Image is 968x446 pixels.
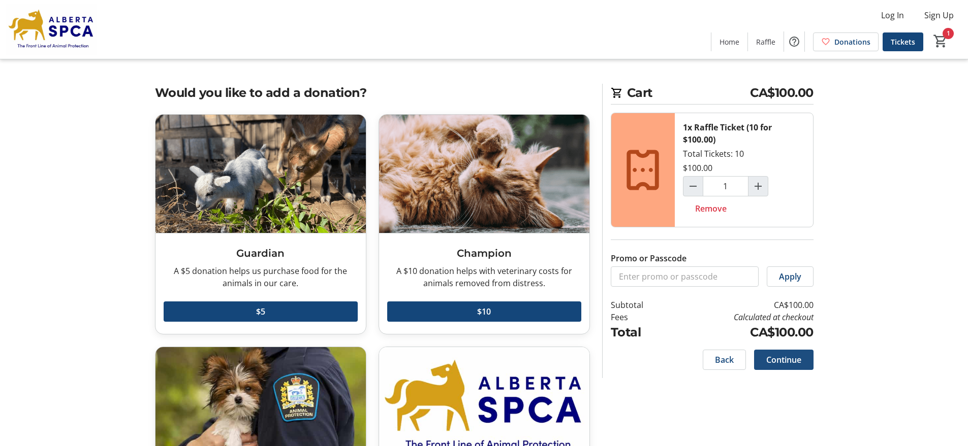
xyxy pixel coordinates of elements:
span: CA$100.00 [750,84,814,102]
div: A $5 donation helps us purchase food for the animals in our care. [164,265,358,289]
span: Tickets [891,37,915,47]
span: Home [720,37,739,47]
button: Cart [931,32,950,50]
button: Help [784,31,804,52]
label: Promo or Passcode [611,252,686,264]
td: Fees [611,311,670,323]
span: $10 [477,305,491,318]
button: Sign Up [916,7,962,23]
div: 1x Raffle Ticket (10 for $100.00) [683,121,805,146]
img: Champion [379,115,589,233]
td: Total [611,323,670,341]
span: Apply [779,270,801,283]
span: Log In [881,9,904,21]
a: Home [711,32,747,51]
a: Raffle [748,32,784,51]
a: Tickets [883,32,923,51]
span: Back [715,354,734,366]
button: Remove [683,198,739,219]
td: Calculated at checkout [669,311,813,323]
button: Back [703,350,746,370]
div: Total Tickets: 10 [675,113,813,227]
td: CA$100.00 [669,299,813,311]
button: Increment by one [748,177,768,196]
button: Log In [873,7,912,23]
button: Apply [767,266,814,287]
span: Raffle [756,37,775,47]
td: Subtotal [611,299,670,311]
h2: Cart [611,84,814,105]
span: Sign Up [924,9,954,21]
div: $100.00 [683,162,712,174]
span: Continue [766,354,801,366]
img: Alberta SPCA's Logo [6,4,97,55]
input: Raffle Ticket (10 for $100.00) Quantity [703,176,748,196]
td: CA$100.00 [669,323,813,341]
button: $10 [387,301,581,322]
button: Continue [754,350,814,370]
button: $5 [164,301,358,322]
div: A $10 donation helps with veterinary costs for animals removed from distress. [387,265,581,289]
h3: Champion [387,246,581,261]
span: Remove [695,202,727,215]
span: Donations [834,37,870,47]
img: Guardian [155,115,366,233]
a: Donations [813,32,879,51]
button: Decrement by one [683,177,703,196]
span: $5 [256,305,265,318]
h3: Guardian [164,246,358,261]
input: Enter promo or passcode [611,266,759,287]
h2: Would you like to add a donation? [155,84,590,102]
